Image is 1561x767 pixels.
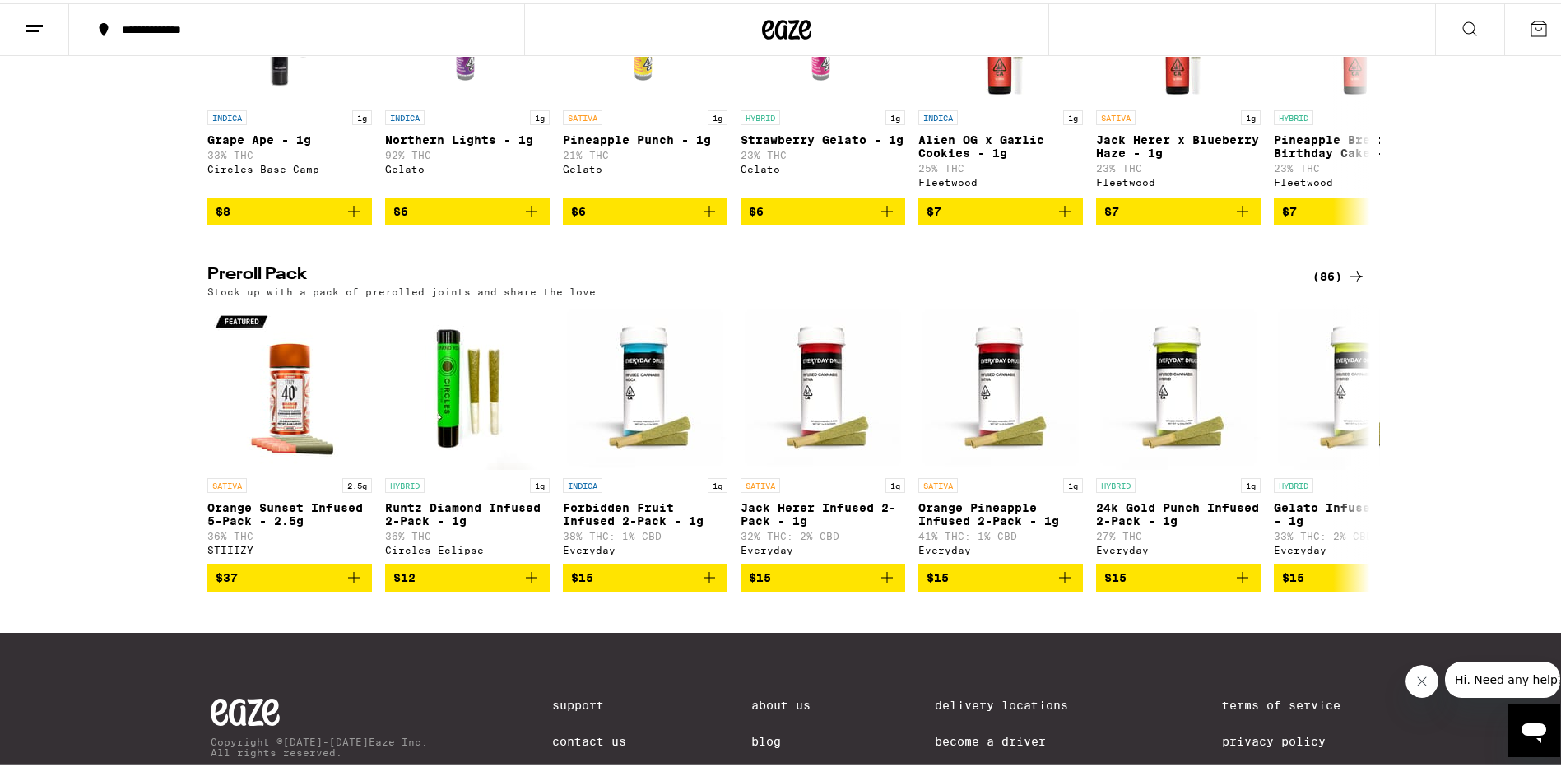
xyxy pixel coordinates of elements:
p: 41% THC: 1% CBD [918,528,1083,538]
img: Everyday - Orange Pineapple Infused 2-Pack - 1g [918,302,1083,467]
p: Pineapple Punch - 1g [563,130,727,143]
span: $6 [393,202,408,215]
span: Hi. Need any help? [10,12,118,25]
p: 23% THC [741,146,905,157]
div: Gelato [563,160,727,171]
button: Add to bag [1096,560,1261,588]
div: STIIIZY [207,542,372,552]
p: 1g [885,107,905,122]
span: $7 [1104,202,1119,215]
div: Everyday [563,542,727,552]
p: INDICA [385,107,425,122]
p: 1g [885,475,905,490]
span: $37 [216,568,238,581]
button: Add to bag [385,560,550,588]
p: 1g [530,475,550,490]
a: (86) [1312,263,1366,283]
a: Terms of Service [1222,695,1363,709]
button: Add to bag [207,560,372,588]
p: 25% THC [918,160,1083,170]
p: Grape Ape - 1g [207,130,372,143]
p: HYBRID [741,107,780,122]
div: Circles Eclipse [385,542,550,552]
button: Add to bag [741,560,905,588]
div: Fleetwood [1274,174,1438,184]
p: HYBRID [385,475,425,490]
p: 2.5g [342,475,372,490]
button: Add to bag [1274,194,1438,222]
p: HYBRID [1274,107,1313,122]
a: Open page for 24k Gold Punch Infused 2-Pack - 1g from Everyday [1096,302,1261,560]
span: $15 [1104,568,1127,581]
div: Gelato [741,160,905,171]
a: Support [552,695,626,709]
p: 23% THC [1274,160,1438,170]
p: 24k Gold Punch Infused 2-Pack - 1g [1096,498,1261,524]
a: Open page for Gelato Infused 2-Pack - 1g from Everyday [1274,302,1438,560]
p: 1g [1063,475,1083,490]
button: Add to bag [1274,560,1438,588]
img: Circles Eclipse - Runtz Diamond Infused 2-Pack - 1g [385,302,550,467]
a: Open page for Orange Pineapple Infused 2-Pack - 1g from Everyday [918,302,1083,560]
p: SATIVA [741,475,780,490]
div: Everyday [741,542,905,552]
p: Jack Herer Infused 2-Pack - 1g [741,498,905,524]
p: Pineapple Breeze x Birthday Cake - 1g [1274,130,1438,156]
div: Circles Base Camp [207,160,372,171]
p: 1g [530,107,550,122]
button: Add to bag [1096,194,1261,222]
p: 1g [1063,107,1083,122]
img: Everyday - Forbidden Fruit Infused 2-Pack - 1g [563,302,727,467]
span: $12 [393,568,416,581]
a: Delivery Locations [935,695,1098,709]
a: Blog [751,732,811,745]
p: Orange Sunset Infused 5-Pack - 2.5g [207,498,372,524]
p: HYBRID [1096,475,1136,490]
div: Fleetwood [918,174,1083,184]
p: 36% THC [207,528,372,538]
a: About Us [751,695,811,709]
p: SATIVA [207,475,247,490]
p: 23% THC [1096,160,1261,170]
button: Add to bag [563,560,727,588]
p: 1g [708,107,727,122]
p: Alien OG x Garlic Cookies - 1g [918,130,1083,156]
p: Northern Lights - 1g [385,130,550,143]
div: Fleetwood [1096,174,1261,184]
span: $15 [927,568,949,581]
img: Everyday - Jack Herer Infused 2-Pack - 1g [741,302,905,467]
iframe: Button to launch messaging window [1508,701,1560,754]
p: 36% THC [385,528,550,538]
p: 1g [1241,475,1261,490]
a: Open page for Forbidden Fruit Infused 2-Pack - 1g from Everyday [563,302,727,560]
p: 21% THC [563,146,727,157]
p: 92% THC [385,146,550,157]
p: Jack Herer x Blueberry Haze - 1g [1096,130,1261,156]
span: $7 [1282,202,1297,215]
p: 33% THC: 2% CBD [1274,528,1438,538]
p: SATIVA [1096,107,1136,122]
p: 32% THC: 2% CBD [741,528,905,538]
a: Privacy Policy [1222,732,1363,745]
div: Everyday [1274,542,1438,552]
span: $8 [216,202,230,215]
button: Add to bag [563,194,727,222]
p: Forbidden Fruit Infused 2-Pack - 1g [563,498,727,524]
p: Strawberry Gelato - 1g [741,130,905,143]
div: Everyday [1096,542,1261,552]
iframe: Message from company [1445,658,1560,695]
p: Runtz Diamond Infused 2-Pack - 1g [385,498,550,524]
span: $6 [749,202,764,215]
button: Add to bag [741,194,905,222]
p: SATIVA [918,475,958,490]
p: INDICA [563,475,602,490]
h2: Preroll Pack [207,263,1285,283]
p: HYBRID [1274,475,1313,490]
a: Become a Driver [935,732,1098,745]
div: Everyday [918,542,1083,552]
img: STIIIZY - Orange Sunset Infused 5-Pack - 2.5g [207,302,372,467]
p: 27% THC [1096,528,1261,538]
p: Copyright © [DATE]-[DATE] Eaze Inc. All rights reserved. [211,733,428,755]
a: Open page for Runtz Diamond Infused 2-Pack - 1g from Circles Eclipse [385,302,550,560]
p: 1g [1241,107,1261,122]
